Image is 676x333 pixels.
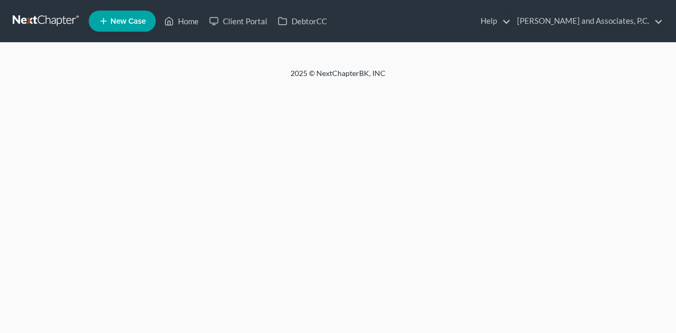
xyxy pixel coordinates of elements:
a: DebtorCC [273,12,332,31]
a: Client Portal [204,12,273,31]
div: 2025 © NextChapterBK, INC [37,68,639,87]
a: [PERSON_NAME] and Associates, P.C. [512,12,663,31]
new-legal-case-button: New Case [89,11,156,32]
a: Home [159,12,204,31]
a: Help [475,12,511,31]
